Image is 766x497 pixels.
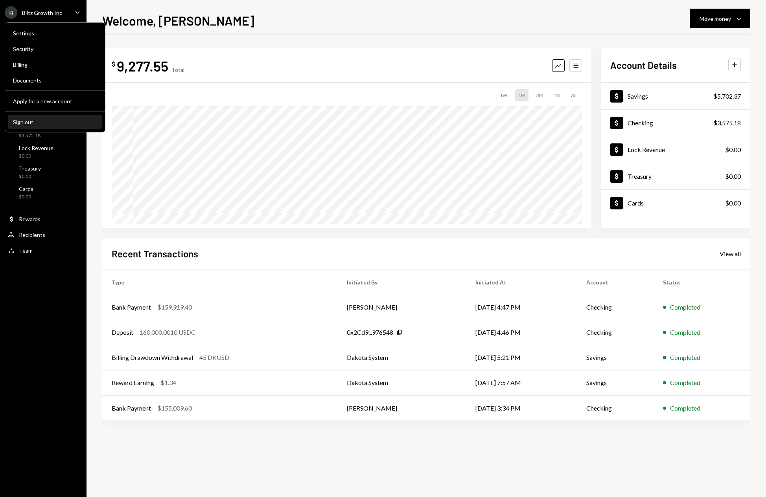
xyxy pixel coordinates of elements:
[112,303,151,312] div: Bank Payment
[601,136,750,163] a: Lock Revenue$0.00
[5,212,82,226] a: Rewards
[551,89,563,101] div: 1Y
[5,227,82,242] a: Recipients
[628,199,644,207] div: Cards
[337,270,466,295] th: Initiated By
[13,119,97,125] div: Sign out
[601,83,750,109] a: Savings$5,702.37
[628,119,653,127] div: Checking
[19,165,41,172] div: Treasury
[140,328,195,337] div: 160,000.0010 USDC
[19,185,33,192] div: Cards
[199,353,229,362] div: 45 DKUSD
[5,183,82,202] a: Cards$0.00
[654,270,750,295] th: Status
[533,89,547,101] div: 3M
[601,110,750,136] a: Checking$3,575.18
[19,145,53,151] div: Lock Revenue
[720,250,741,258] div: View all
[8,73,102,87] a: Documents
[466,345,577,370] td: [DATE] 5:21 PM
[13,30,97,37] div: Settings
[19,231,45,238] div: Recipients
[466,270,577,295] th: Initiated At
[117,57,168,75] div: 9,277.55
[13,77,97,84] div: Documents
[8,42,102,56] a: Security
[670,328,700,337] div: Completed
[713,118,741,128] div: $3,575.18
[8,115,102,129] button: Sign out
[725,172,741,181] div: $0.00
[8,94,102,108] button: Apply for a new account
[13,46,97,52] div: Security
[13,98,97,105] div: Apply for a new account
[171,66,184,73] div: Total
[337,295,466,320] td: [PERSON_NAME]
[19,153,53,160] div: $0.00
[466,395,577,420] td: [DATE] 3:34 PM
[670,303,700,312] div: Completed
[720,249,741,258] a: View all
[337,370,466,395] td: Dakota System
[102,270,337,295] th: Type
[112,403,151,413] div: Bank Payment
[601,163,750,189] a: Treasury$0.00
[466,295,577,320] td: [DATE] 4:47 PM
[670,378,700,387] div: Completed
[160,378,176,387] div: $1.34
[157,303,192,312] div: $159,919.40
[19,216,41,222] div: Rewards
[577,270,654,295] th: Account
[690,9,750,28] button: Move money
[577,345,654,370] td: Savings
[157,403,192,413] div: $155,009.60
[466,320,577,345] td: [DATE] 4:46 PM
[337,395,466,420] td: [PERSON_NAME]
[515,89,528,101] div: 1M
[347,328,393,337] div: 0x2Cd9...976548
[610,59,677,72] h2: Account Details
[577,370,654,395] td: Savings
[112,378,154,387] div: Reward Earning
[577,320,654,345] td: Checking
[628,172,652,180] div: Treasury
[725,145,741,154] div: $0.00
[337,345,466,370] td: Dakota System
[19,173,41,180] div: $0.00
[601,190,750,216] a: Cards$0.00
[725,198,741,208] div: $0.00
[5,163,82,182] a: Treasury$0.00
[577,395,654,420] td: Checking
[577,295,654,320] td: Checking
[8,57,102,72] a: Billing
[112,353,193,362] div: Billing Drawdown Withdrawal
[700,15,731,23] div: Move money
[13,61,97,68] div: Billing
[670,403,700,413] div: Completed
[112,328,133,337] div: Deposit
[568,89,582,101] div: ALL
[497,89,510,101] div: 1W
[628,146,665,153] div: Lock Revenue
[5,243,82,257] a: Team
[22,9,62,16] div: Blitz Growth Inc
[628,92,648,100] div: Savings
[19,132,42,139] div: $3,575.18
[670,353,700,362] div: Completed
[5,142,82,161] a: Lock Revenue$0.00
[112,60,115,68] div: $
[19,194,33,200] div: $0.00
[19,247,33,254] div: Team
[8,26,102,40] a: Settings
[5,6,17,19] div: B
[102,13,254,28] h1: Welcome, [PERSON_NAME]
[713,92,741,101] div: $5,702.37
[112,247,198,260] h2: Recent Transactions
[466,370,577,395] td: [DATE] 7:57 AM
